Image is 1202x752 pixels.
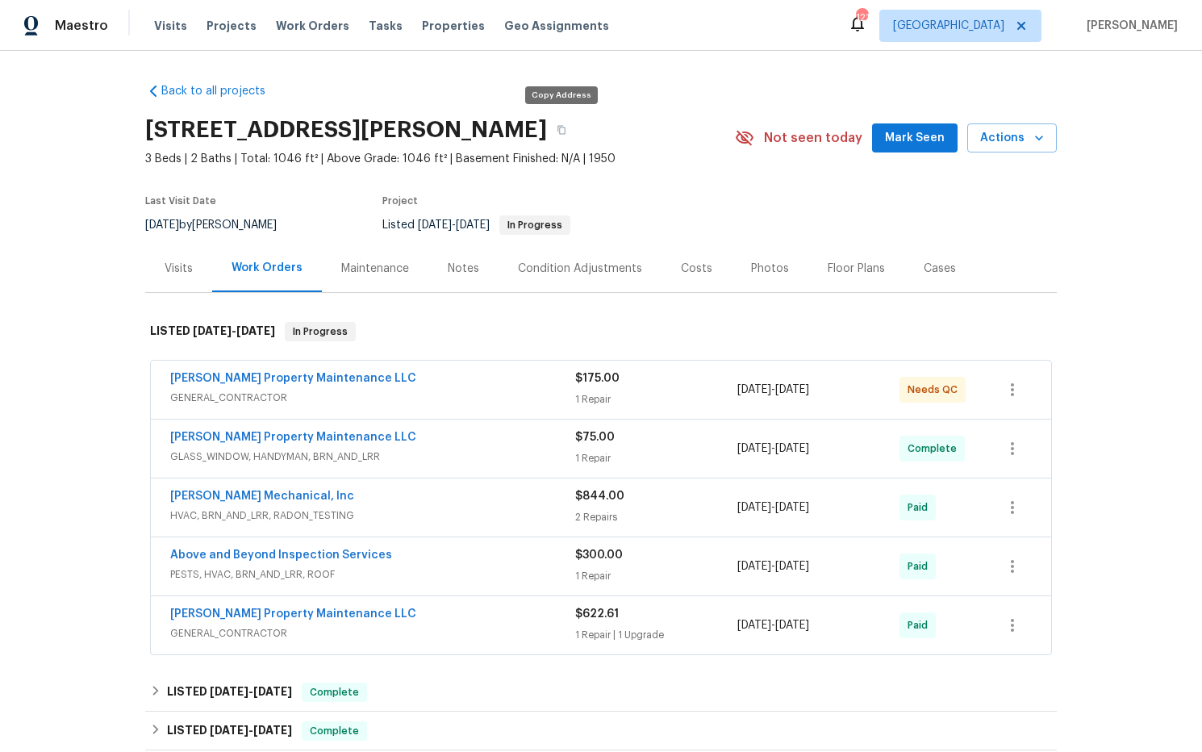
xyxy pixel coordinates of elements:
[828,261,885,277] div: Floor Plans
[980,128,1044,148] span: Actions
[764,130,862,146] span: Not seen today
[575,549,623,561] span: $300.00
[422,18,485,34] span: Properties
[504,18,609,34] span: Geo Assignments
[575,509,737,525] div: 2 Repairs
[518,261,642,277] div: Condition Adjustments
[575,373,620,384] span: $175.00
[145,215,296,235] div: by [PERSON_NAME]
[170,608,416,620] a: [PERSON_NAME] Property Maintenance LLC
[154,18,187,34] span: Visits
[575,491,624,502] span: $844.00
[150,322,275,341] h6: LISTED
[253,725,292,736] span: [DATE]
[737,384,771,395] span: [DATE]
[872,123,958,153] button: Mark Seen
[737,617,809,633] span: -
[207,18,257,34] span: Projects
[210,725,248,736] span: [DATE]
[303,723,365,739] span: Complete
[253,686,292,697] span: [DATE]
[170,432,416,443] a: [PERSON_NAME] Property Maintenance LLC
[170,549,392,561] a: Above and Beyond Inspection Services
[751,261,789,277] div: Photos
[908,441,963,457] span: Complete
[55,18,108,34] span: Maestro
[170,508,575,524] span: HVAC, BRN_AND_LRR, RADON_TESTING
[167,683,292,702] h6: LISTED
[170,390,575,406] span: GENERAL_CONTRACTOR
[448,261,479,277] div: Notes
[575,627,737,643] div: 1 Repair | 1 Upgrade
[775,384,809,395] span: [DATE]
[924,261,956,277] div: Cases
[232,260,303,276] div: Work Orders
[145,712,1057,750] div: LISTED [DATE]-[DATE]Complete
[908,617,934,633] span: Paid
[145,151,735,167] span: 3 Beds | 2 Baths | Total: 1046 ft² | Above Grade: 1046 ft² | Basement Finished: N/A | 1950
[775,502,809,513] span: [DATE]
[737,499,809,516] span: -
[737,620,771,631] span: [DATE]
[418,219,452,231] span: [DATE]
[382,196,418,206] span: Project
[145,83,300,99] a: Back to all projects
[908,382,964,398] span: Needs QC
[456,219,490,231] span: [DATE]
[775,443,809,454] span: [DATE]
[236,325,275,336] span: [DATE]
[908,558,934,574] span: Paid
[369,20,403,31] span: Tasks
[575,608,619,620] span: $622.61
[165,261,193,277] div: Visits
[170,373,416,384] a: [PERSON_NAME] Property Maintenance LLC
[737,443,771,454] span: [DATE]
[908,499,934,516] span: Paid
[167,721,292,741] h6: LISTED
[575,450,737,466] div: 1 Repair
[193,325,232,336] span: [DATE]
[210,686,292,697] span: -
[276,18,349,34] span: Work Orders
[145,219,179,231] span: [DATE]
[737,558,809,574] span: -
[893,18,1004,34] span: [GEOGRAPHIC_DATA]
[145,122,547,138] h2: [STREET_ADDRESS][PERSON_NAME]
[856,10,867,26] div: 121
[145,673,1057,712] div: LISTED [DATE]-[DATE]Complete
[681,261,712,277] div: Costs
[967,123,1057,153] button: Actions
[575,391,737,407] div: 1 Repair
[575,432,615,443] span: $75.00
[286,324,354,340] span: In Progress
[737,561,771,572] span: [DATE]
[193,325,275,336] span: -
[170,491,354,502] a: [PERSON_NAME] Mechanical, Inc
[170,449,575,465] span: GLASS_WINDOW, HANDYMAN, BRN_AND_LRR
[775,620,809,631] span: [DATE]
[1080,18,1178,34] span: [PERSON_NAME]
[737,382,809,398] span: -
[170,625,575,641] span: GENERAL_CONTRACTOR
[210,686,248,697] span: [DATE]
[382,219,570,231] span: Listed
[885,128,945,148] span: Mark Seen
[737,502,771,513] span: [DATE]
[341,261,409,277] div: Maintenance
[145,196,216,206] span: Last Visit Date
[775,561,809,572] span: [DATE]
[737,441,809,457] span: -
[575,568,737,584] div: 1 Repair
[170,566,575,583] span: PESTS, HVAC, BRN_AND_LRR, ROOF
[210,725,292,736] span: -
[145,306,1057,357] div: LISTED [DATE]-[DATE]In Progress
[418,219,490,231] span: -
[501,220,569,230] span: In Progress
[303,684,365,700] span: Complete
